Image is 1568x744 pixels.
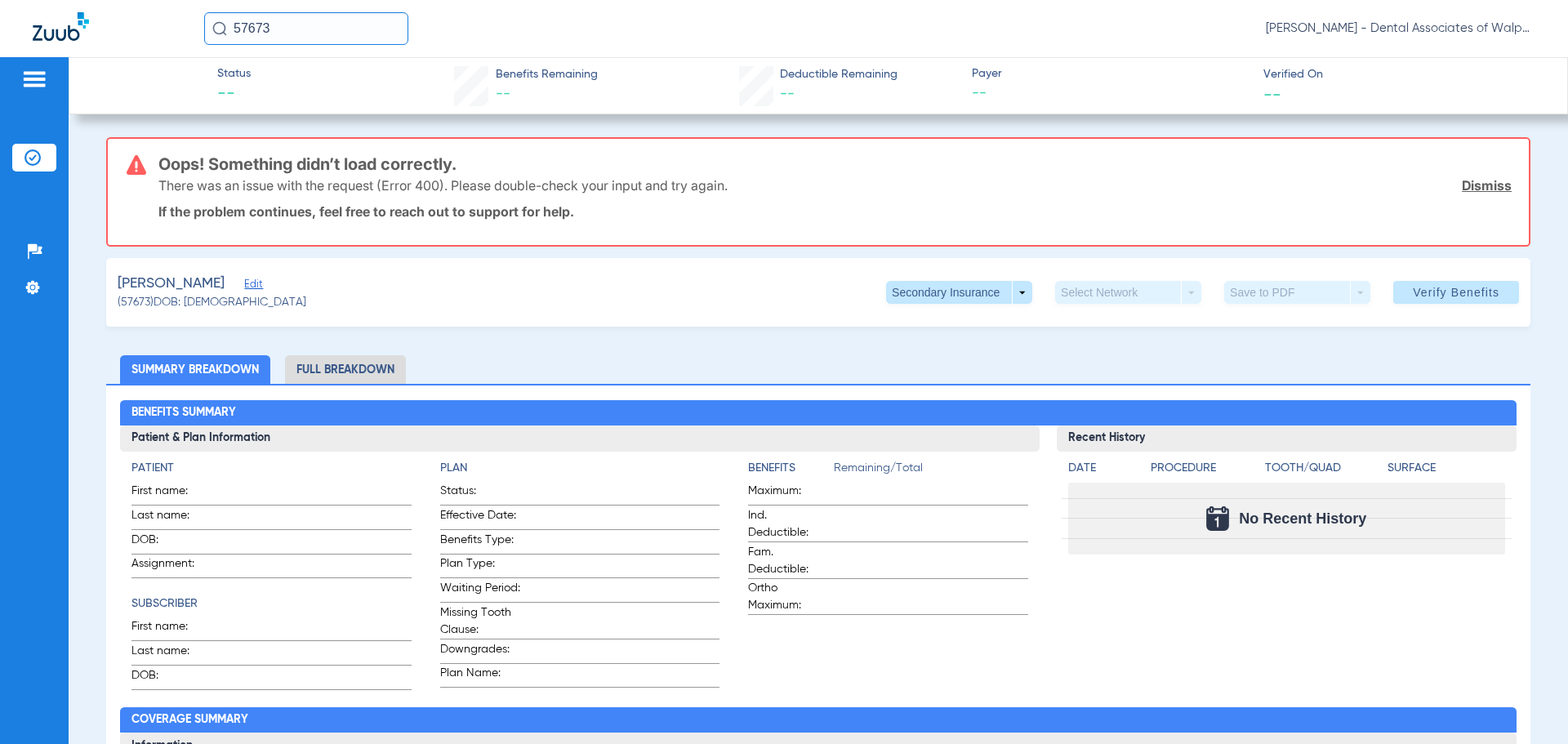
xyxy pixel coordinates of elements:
app-breakdown-title: Date [1068,460,1137,483]
li: Summary Breakdown [120,355,270,384]
span: Status: [440,483,520,505]
h4: Surface [1388,460,1504,477]
span: -- [972,83,1249,104]
span: [PERSON_NAME] [118,274,225,294]
span: Maximum: [748,483,828,505]
h4: Benefits [748,460,834,477]
span: Payer [972,65,1249,82]
span: Ortho Maximum: [748,580,828,614]
a: Dismiss [1462,177,1512,194]
img: error-icon [127,155,146,175]
span: Effective Date: [440,507,520,529]
span: Plan Name: [440,665,520,687]
span: Status [217,65,251,82]
h4: Procedure [1151,460,1259,477]
img: hamburger-icon [21,69,47,89]
span: Verify Benefits [1413,286,1499,299]
h4: Date [1068,460,1137,477]
p: There was an issue with the request (Error 400). Please double-check your input and try again. [158,177,728,194]
span: First name: [131,483,212,505]
h4: Patient [131,460,411,477]
span: -- [780,87,795,101]
h2: Benefits Summary [120,400,1516,426]
span: -- [217,83,251,106]
h4: Subscriber [131,595,411,613]
span: Last name: [131,643,212,665]
span: Assignment: [131,555,212,577]
span: Deductible Remaining [780,66,898,83]
span: Fam. Deductible: [748,544,828,578]
span: Last name: [131,507,212,529]
iframe: Chat Widget [1486,666,1568,744]
img: Zuub Logo [33,12,89,41]
span: First name: [131,618,212,640]
span: Missing Tooth Clause: [440,604,520,639]
span: No Recent History [1239,510,1366,527]
span: -- [496,87,510,101]
h2: Coverage Summary [120,707,1516,733]
span: Downgrades: [440,641,520,663]
app-breakdown-title: Benefits [748,460,834,483]
span: DOB: [131,667,212,689]
span: (57673) DOB: [DEMOGRAPHIC_DATA] [118,294,306,311]
app-breakdown-title: Tooth/Quad [1265,460,1382,483]
span: Plan Type: [440,555,520,577]
p: If the problem continues, feel free to reach out to support for help. [158,203,1512,220]
input: Search for patients [204,12,408,45]
app-breakdown-title: Procedure [1151,460,1259,483]
span: Benefits Remaining [496,66,598,83]
span: Edit [244,278,259,294]
app-breakdown-title: Surface [1388,460,1504,483]
h3: Oops! Something didn’t load correctly. [158,156,1512,172]
li: Full Breakdown [285,355,406,384]
img: Search Icon [212,21,227,36]
span: Waiting Period: [440,580,520,602]
h3: Recent History [1057,425,1517,452]
span: [PERSON_NAME] - Dental Associates of Walpole [1266,20,1535,37]
span: Verified On [1263,66,1541,83]
span: Ind. Deductible: [748,507,828,541]
span: Benefits Type: [440,532,520,554]
h4: Plan [440,460,719,477]
span: DOB: [131,532,212,554]
h3: Patient & Plan Information [120,425,1039,452]
span: Remaining/Total [834,460,1027,483]
span: -- [1263,85,1281,102]
img: Calendar [1206,506,1229,531]
button: Verify Benefits [1393,281,1519,304]
h4: Tooth/Quad [1265,460,1382,477]
button: Secondary Insurance [886,281,1032,304]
